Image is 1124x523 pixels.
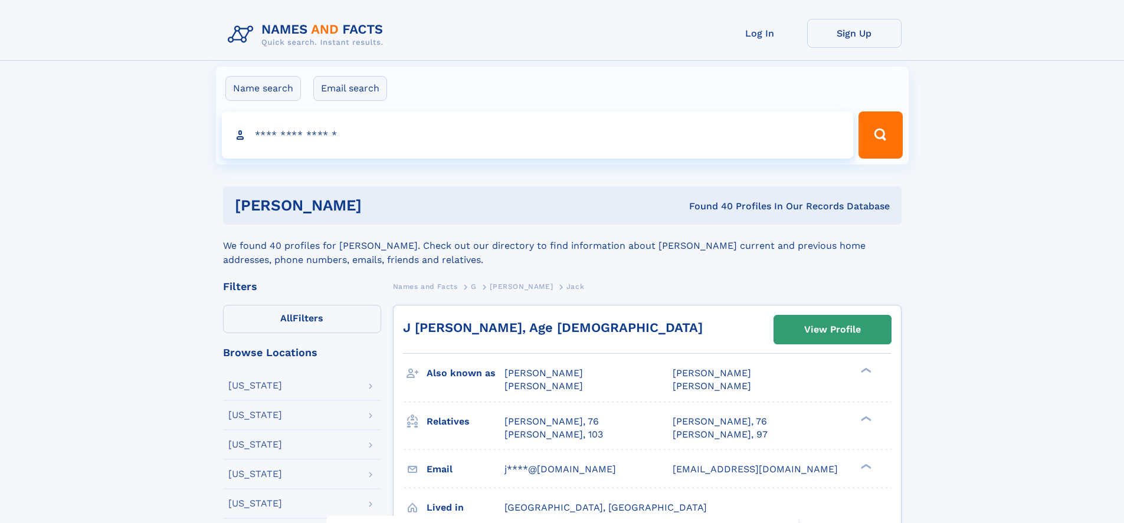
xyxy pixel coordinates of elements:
span: Jack [566,282,584,291]
a: [PERSON_NAME], 76 [673,415,767,428]
input: search input [222,111,854,159]
img: Logo Names and Facts [223,19,393,51]
a: G [471,279,477,294]
a: J [PERSON_NAME], Age [DEMOGRAPHIC_DATA] [403,320,703,335]
span: All [280,313,293,324]
a: Sign Up [807,19,902,48]
div: We found 40 profiles for [PERSON_NAME]. Check out our directory to find information about [PERSON... [223,225,902,267]
span: [PERSON_NAME] [673,380,751,392]
h3: Email [427,459,504,479]
a: Log In [713,19,807,48]
span: [GEOGRAPHIC_DATA], [GEOGRAPHIC_DATA] [504,502,707,513]
a: View Profile [774,315,891,344]
label: Name search [225,76,301,101]
span: [PERSON_NAME] [504,367,583,379]
h3: Lived in [427,498,504,518]
span: [PERSON_NAME] [673,367,751,379]
span: [PERSON_NAME] [490,282,553,291]
a: [PERSON_NAME], 97 [673,428,768,441]
button: Search Button [858,111,902,159]
div: ❯ [858,462,872,470]
span: G [471,282,477,291]
div: ❯ [858,367,872,374]
span: [EMAIL_ADDRESS][DOMAIN_NAME] [673,463,838,475]
div: [US_STATE] [228,499,282,508]
h3: Also known as [427,363,504,383]
a: Names and Facts [393,279,458,294]
div: [US_STATE] [228,440,282,449]
div: Browse Locations [223,347,381,358]
h1: [PERSON_NAME] [235,198,526,213]
a: [PERSON_NAME], 76 [504,415,599,428]
div: Filters [223,281,381,292]
div: [US_STATE] [228,381,282,390]
span: [PERSON_NAME] [504,380,583,392]
label: Filters [223,305,381,333]
a: [PERSON_NAME], 103 [504,428,603,441]
a: [PERSON_NAME] [490,279,553,294]
div: View Profile [804,316,861,343]
div: [US_STATE] [228,410,282,420]
label: Email search [313,76,387,101]
div: [US_STATE] [228,469,282,479]
div: ❯ [858,415,872,422]
h3: Relatives [427,412,504,432]
div: Found 40 Profiles In Our Records Database [525,200,890,213]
